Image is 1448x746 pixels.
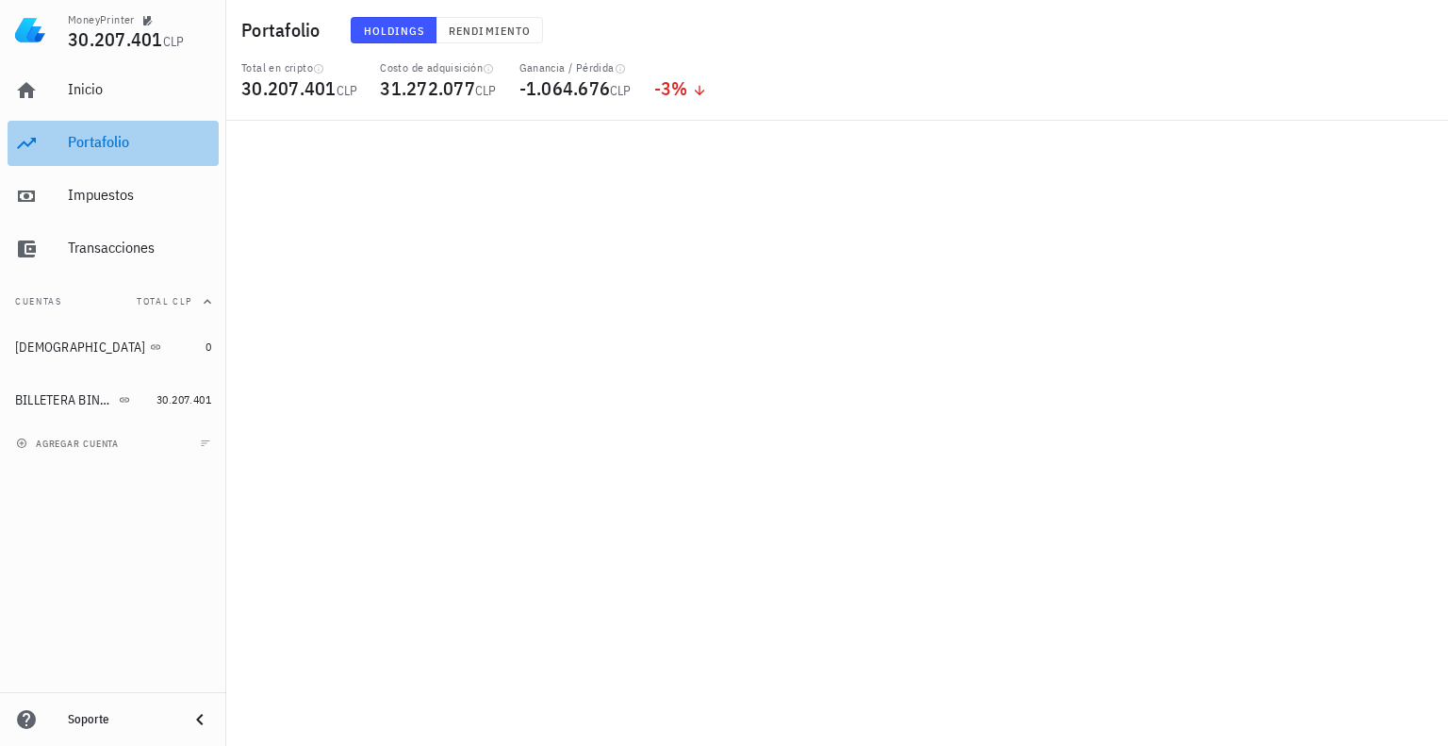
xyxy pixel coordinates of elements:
[448,24,531,38] span: Rendimiento
[8,226,219,272] a: Transacciones
[8,279,219,324] button: CuentasTotal CLP
[8,68,219,113] a: Inicio
[68,80,211,98] div: Inicio
[671,75,687,101] span: %
[436,17,543,43] button: Rendimiento
[20,438,119,450] span: agregar cuenta
[8,174,219,219] a: Impuestos
[363,24,425,38] span: Holdings
[11,434,127,453] button: agregar cuenta
[610,82,632,99] span: CLP
[15,15,45,45] img: LedgiFi
[15,340,146,356] div: [DEMOGRAPHIC_DATA]
[68,133,211,151] div: Portafolio
[68,26,163,52] span: 30.207.401
[475,82,497,99] span: CLP
[380,75,475,101] span: 31.272.077
[8,377,219,423] a: BILLETERA BINANCE 30.207.401
[337,82,358,99] span: CLP
[15,392,115,408] div: BILLETERA BINANCE
[68,186,211,204] div: Impuestos
[137,295,192,307] span: Total CLP
[380,60,496,75] div: Costo de adquisición
[206,340,211,354] span: 0
[519,75,611,101] span: -1.064.676
[241,15,328,45] h1: Portafolio
[163,33,185,50] span: CLP
[8,121,219,166] a: Portafolio
[68,239,211,257] div: Transacciones
[156,392,211,406] span: 30.207.401
[241,60,357,75] div: Total en cripto
[351,17,437,43] button: Holdings
[68,712,173,727] div: Soporte
[654,79,707,98] div: -3
[68,12,135,27] div: MoneyPrinter
[241,75,337,101] span: 30.207.401
[8,324,219,370] a: [DEMOGRAPHIC_DATA] 0
[1407,15,1437,45] div: avatar
[519,60,632,75] div: Ganancia / Pérdida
